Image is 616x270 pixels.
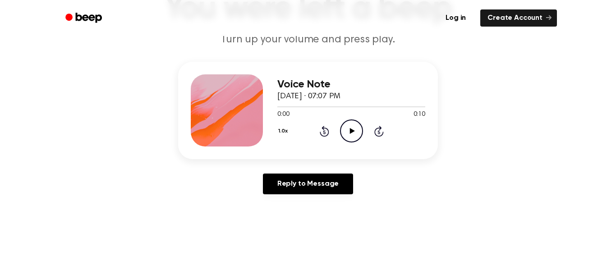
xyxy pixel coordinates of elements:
a: Log in [437,8,475,28]
h3: Voice Note [277,78,425,91]
a: Create Account [480,9,557,27]
span: 0:10 [414,110,425,119]
a: Beep [59,9,110,27]
span: 0:00 [277,110,289,119]
span: [DATE] · 07:07 PM [277,92,340,101]
p: Turn up your volume and press play. [135,32,481,47]
button: 1.0x [277,124,291,139]
a: Reply to Message [263,174,353,194]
